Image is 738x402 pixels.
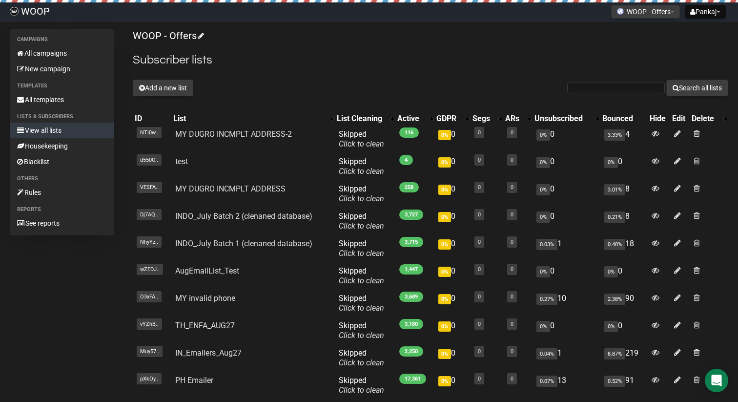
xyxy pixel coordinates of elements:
td: 0 [600,153,648,180]
a: Click to clean [339,194,384,203]
span: 2,250 [399,346,423,357]
a: 0 [511,239,513,245]
a: 0 [478,348,481,355]
a: 0 [478,239,481,245]
th: Unsubscribed: No sort applied, activate to apply an ascending sort [533,112,600,126]
img: 4d925a9fe92a8a7b5f21e009425b0952 [10,7,19,16]
span: wZEDJ.. [137,264,163,275]
td: 0 [533,208,600,235]
div: List Cleaning [337,114,386,124]
div: List [173,114,325,124]
span: Muy57.. [137,346,163,357]
a: 0 [478,376,481,382]
div: Unsubscribed [534,114,591,124]
div: Segs [472,114,494,124]
span: 0% [604,321,618,332]
a: MY DUGRO INCMPLT ADDRESS-2 [175,129,292,139]
a: MY invalid phone [175,294,235,303]
th: Active: No sort applied, activate to apply an ascending sort [395,112,434,126]
th: Bounced: No sort applied, sorting is disabled [600,112,648,126]
span: 3,180 [399,319,423,329]
a: 0 [511,266,513,273]
a: Click to clean [339,139,384,148]
a: TH_ENFA_AUG27 [175,321,235,330]
span: 3,689 [399,292,423,302]
div: Active [397,114,425,124]
div: ARs [505,114,523,124]
a: View all lists [10,123,114,138]
button: Pankaj [685,5,726,19]
span: vYZhB.. [137,318,162,330]
span: 0% [438,321,451,332]
span: 0% [536,266,550,277]
li: Reports [10,204,114,215]
td: 0 [600,317,648,344]
span: VESFA.. [137,182,162,193]
td: 0 [533,262,600,290]
span: d550O.. [137,154,162,166]
a: Rules [10,185,114,200]
a: IN_Emailers_Aug27 [175,348,242,358]
span: 0% [536,212,550,223]
span: O3xFA.. [137,291,162,302]
td: 90 [600,290,648,317]
td: 0 [434,290,470,317]
td: 1 [533,235,600,262]
button: Add a new list [133,80,193,96]
div: Open Intercom Messenger [705,369,728,392]
a: AugEmailList_Test [175,266,239,275]
span: 0.48% [604,239,625,250]
a: New campaign [10,61,114,77]
a: Blacklist [10,154,114,169]
a: 0 [511,348,513,355]
span: 0% [438,376,451,386]
a: 0 [478,157,481,163]
th: List: No sort applied, activate to apply an ascending sort [171,112,335,126]
span: 0% [438,267,451,277]
th: List Cleaning: No sort applied, activate to apply an ascending sort [335,112,395,126]
td: 0 [434,180,470,208]
a: See reports [10,215,114,231]
span: 258 [399,182,419,192]
a: Click to clean [339,221,384,231]
a: MY DUGRO INCMPLT ADDRESS [175,184,286,193]
button: WOOP - Offers [611,5,680,19]
span: NhyYz.. [137,236,162,248]
td: 0 [434,126,470,153]
div: GDPR [436,114,460,124]
div: Bounced [602,114,646,124]
span: 0.07% [536,376,557,387]
a: INDO_July Batch 1 (clenaned database) [175,239,312,248]
a: 0 [511,321,513,327]
span: 0% [536,321,550,332]
a: Click to clean [339,276,384,285]
div: Delete [692,114,718,124]
span: 3,727 [399,210,423,220]
td: 0 [434,317,470,344]
a: Click to clean [339,167,384,176]
span: Skipped [339,129,384,148]
a: INDO_July Batch 2 (clenaned database) [175,212,312,221]
a: Click to clean [339,249,384,258]
a: 0 [478,321,481,327]
td: 219 [600,344,648,372]
span: Skipped [339,239,384,258]
span: 0% [604,266,618,277]
td: 10 [533,290,600,317]
span: Skipped [339,348,384,367]
span: pXkOy.. [137,373,162,384]
div: Edit [672,114,688,124]
span: 0.52% [604,376,625,387]
span: 0% [536,184,550,195]
a: Housekeeping [10,138,114,154]
span: 0% [438,239,451,250]
th: ARs: No sort applied, activate to apply an ascending sort [503,112,533,126]
a: 0 [511,376,513,382]
span: 0.21% [604,212,625,223]
a: WOOP - Offers [133,30,203,42]
td: 0 [434,262,470,290]
li: Templates [10,80,114,92]
td: 0 [434,372,470,399]
li: Campaigns [10,34,114,45]
span: 116 [399,127,419,138]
